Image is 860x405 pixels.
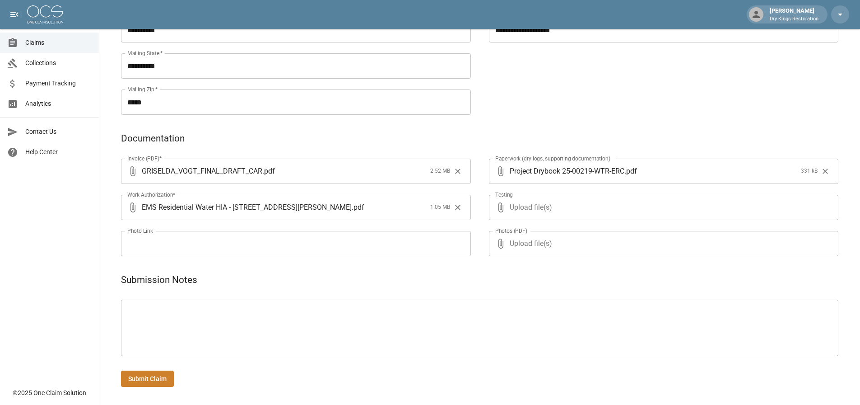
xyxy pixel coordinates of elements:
[5,5,23,24] button: open drawer
[127,155,162,162] label: Invoice (PDF)*
[510,166,624,176] span: Project Drybook 25-00219-WTR-ERC
[495,155,610,162] label: Paperwork (dry logs, supporting documentation)
[127,49,163,57] label: Mailing State
[430,203,450,212] span: 1.05 MB
[142,166,262,176] span: GRISELDA_VOGT_FINAL_DRAFT_CAR
[121,371,174,387] button: Submit Claim
[801,167,818,176] span: 331 kB
[262,166,275,176] span: . pdf
[770,15,818,23] p: Dry Kings Restoration
[25,127,92,137] span: Contact Us
[624,166,637,176] span: . pdf
[495,227,527,235] label: Photos (PDF)
[451,201,465,214] button: Clear
[27,5,63,24] img: ocs-logo-white-transparent.png
[352,202,364,212] span: . pdf
[25,58,92,68] span: Collections
[510,231,814,256] span: Upload file(s)
[13,388,86,397] div: © 2025 One Claim Solution
[25,99,92,108] span: Analytics
[142,202,352,212] span: EMS Residential Water HIA - [STREET_ADDRESS][PERSON_NAME]
[430,167,450,176] span: 2.52 MB
[510,195,814,220] span: Upload file(s)
[127,227,153,235] label: Photo Link
[127,191,176,198] label: Work Authorization*
[818,165,832,178] button: Clear
[127,85,158,93] label: Mailing Zip
[766,6,822,23] div: [PERSON_NAME]
[25,147,92,157] span: Help Center
[451,165,465,178] button: Clear
[25,79,92,88] span: Payment Tracking
[495,191,513,198] label: Testing
[25,38,92,47] span: Claims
